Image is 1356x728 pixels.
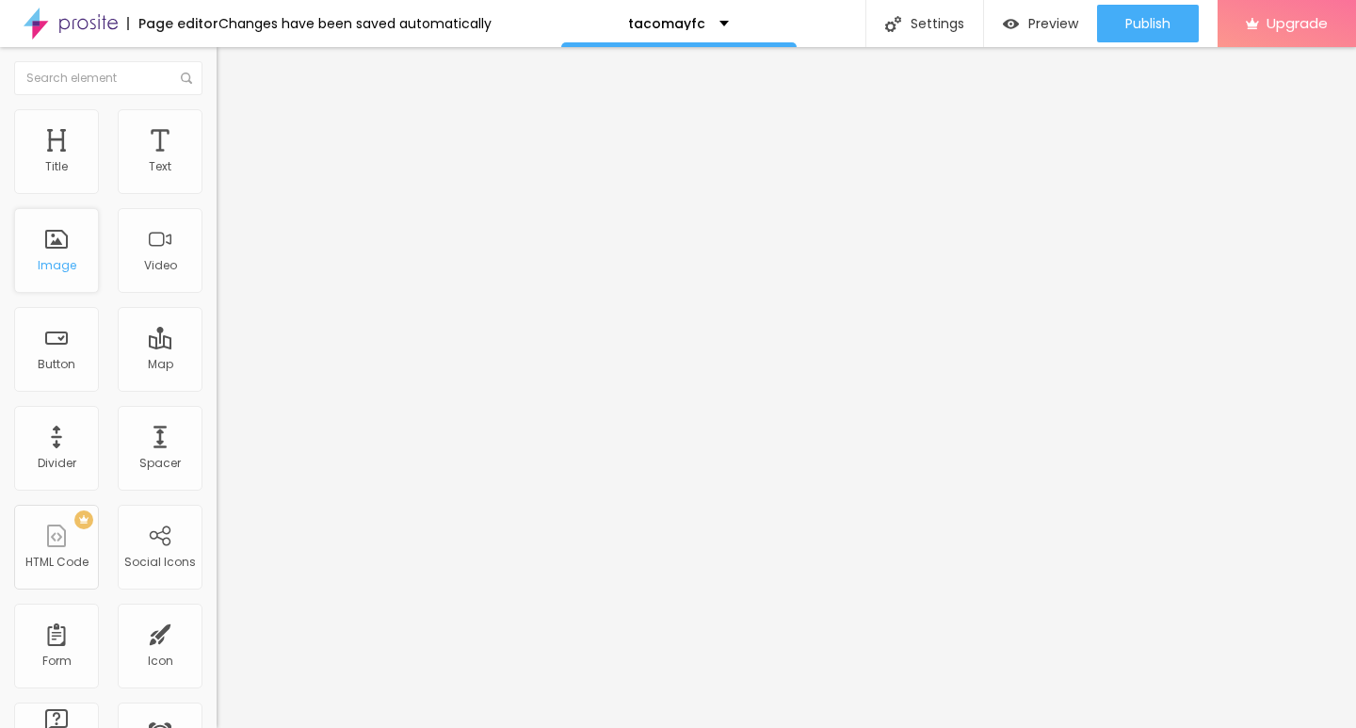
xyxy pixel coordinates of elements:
div: Text [149,160,171,173]
input: Search element [14,61,202,95]
p: tacomayfc [628,17,705,30]
div: Form [42,655,72,668]
span: Upgrade [1267,15,1328,31]
span: Publish [1125,16,1170,31]
button: Publish [1097,5,1199,42]
button: Preview [984,5,1097,42]
div: Title [45,160,68,173]
div: Video [144,259,177,272]
img: Icone [181,73,192,84]
img: Icone [885,16,901,32]
div: Button [38,358,75,371]
div: Map [148,358,173,371]
iframe: Editor [217,47,1356,728]
div: Spacer [139,457,181,470]
div: Social Icons [124,556,196,569]
div: HTML Code [25,556,89,569]
div: Divider [38,457,76,470]
img: view-1.svg [1003,16,1019,32]
div: Changes have been saved automatically [218,17,492,30]
div: Icon [148,655,173,668]
span: Preview [1028,16,1078,31]
div: Image [38,259,76,272]
div: Page editor [127,17,218,30]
